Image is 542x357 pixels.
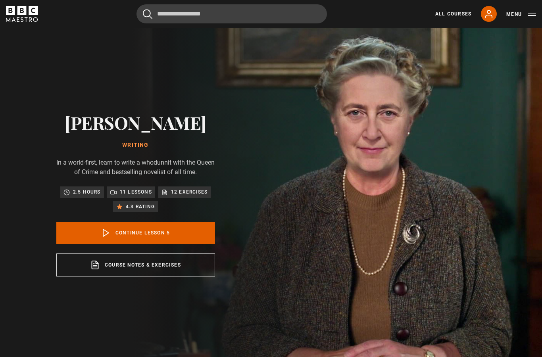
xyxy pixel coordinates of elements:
[136,4,327,23] input: Search
[143,9,152,19] button: Submit the search query
[56,222,215,244] a: Continue lesson 5
[6,6,38,22] svg: BBC Maestro
[56,142,215,148] h1: Writing
[56,253,215,276] a: Course notes & exercises
[171,188,208,196] p: 12 exercises
[56,112,215,132] h2: [PERSON_NAME]
[506,10,536,18] button: Toggle navigation
[73,188,101,196] p: 2.5 hours
[435,10,471,17] a: All Courses
[126,203,155,211] p: 4.3 rating
[120,188,152,196] p: 11 lessons
[56,158,215,177] p: In a world-first, learn to write a whodunnit with the Queen of Crime and bestselling novelist of ...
